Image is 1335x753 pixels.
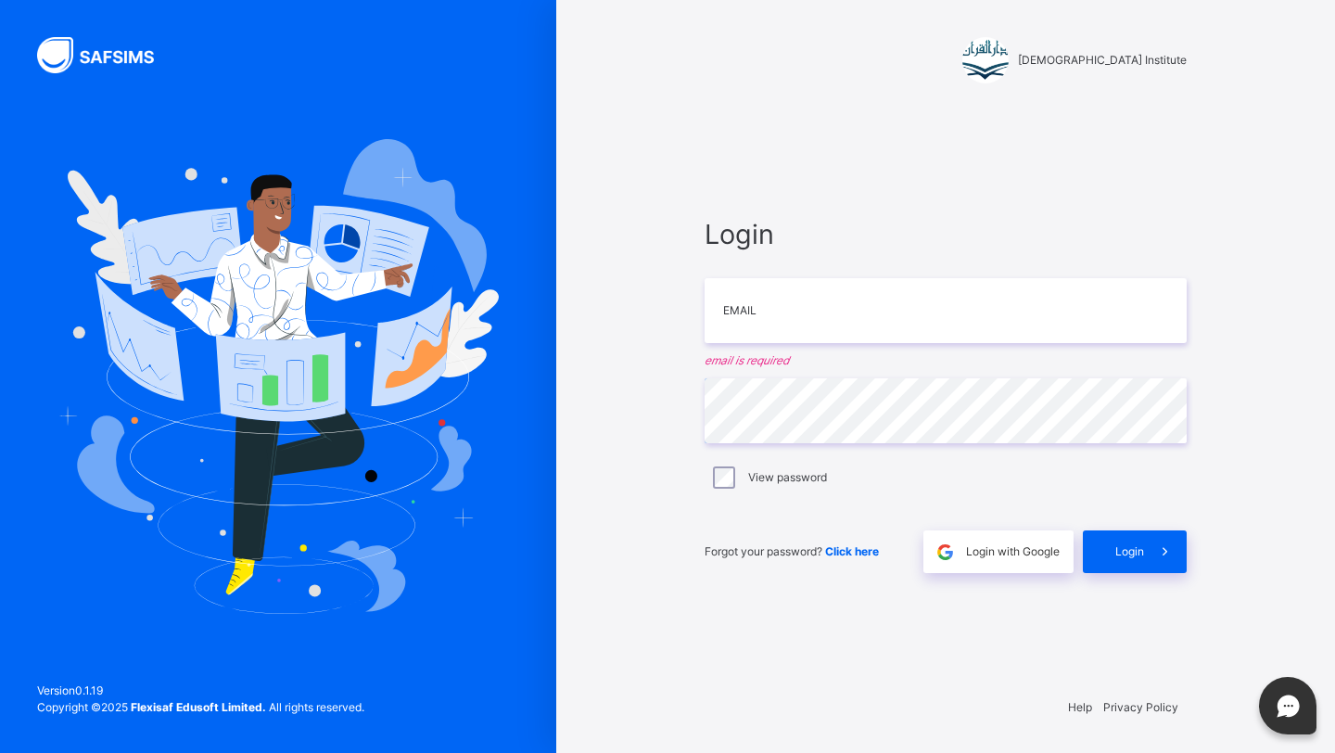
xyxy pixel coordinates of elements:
em: email is required [705,352,1187,369]
span: Login [1115,543,1144,560]
span: [DEMOGRAPHIC_DATA] Institute [1018,52,1187,69]
a: Privacy Policy [1103,700,1178,714]
label: View password [748,469,827,486]
img: SAFSIMS Logo [37,37,176,73]
span: Login with Google [966,543,1060,560]
img: google.396cfc9801f0270233282035f929180a.svg [934,542,956,563]
span: Login [705,214,1187,254]
a: Click here [825,544,879,558]
img: Hero Image [57,139,499,614]
a: Help [1068,700,1092,714]
span: Version 0.1.19 [37,683,364,699]
span: Copyright © 2025 All rights reserved. [37,700,364,714]
span: Forgot your password? [705,544,879,558]
strong: Flexisaf Edusoft Limited. [131,700,266,714]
